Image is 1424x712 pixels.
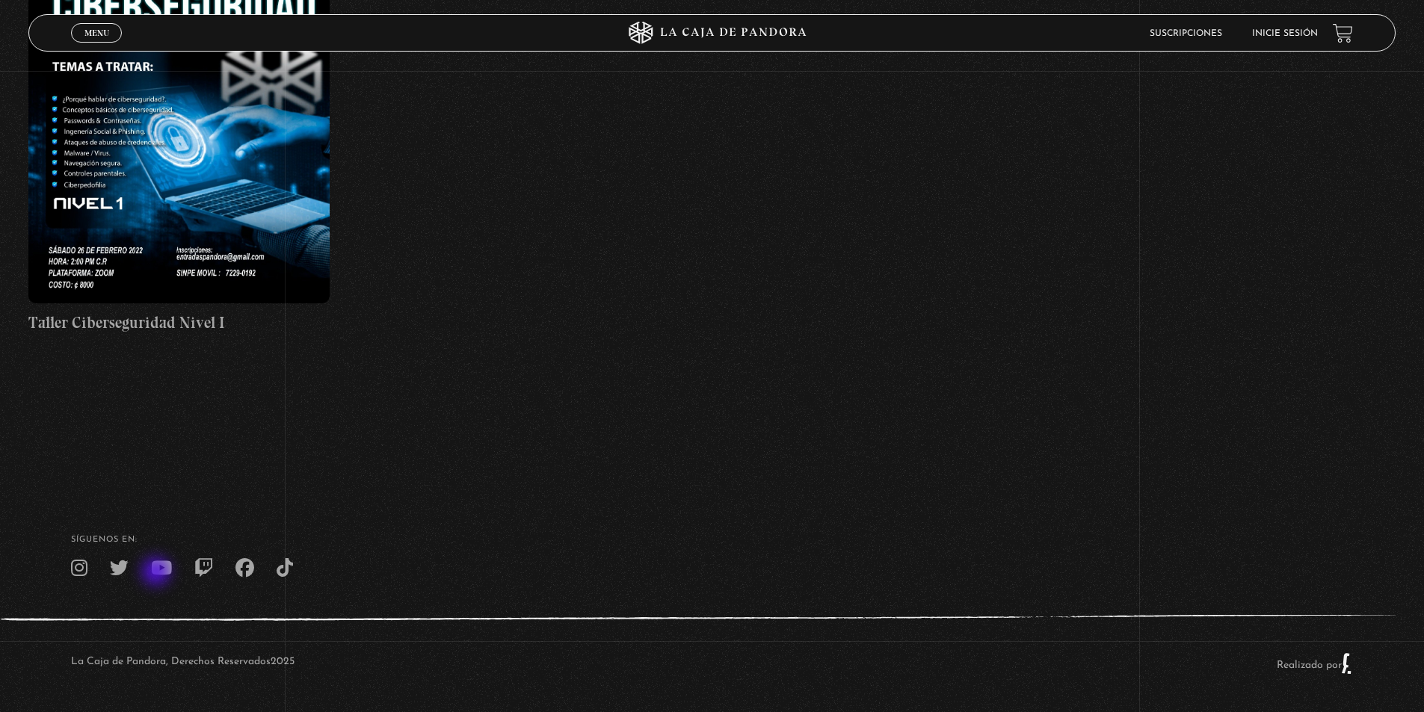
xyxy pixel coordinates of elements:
[79,41,114,52] span: Cerrar
[84,28,109,37] span: Menu
[71,536,1353,544] h4: SÍguenos en:
[71,652,295,675] p: La Caja de Pandora, Derechos Reservados 2025
[1252,29,1318,38] a: Inicie sesión
[1277,660,1353,671] a: Realizado por
[1150,29,1222,38] a: Suscripciones
[1333,23,1353,43] a: View your shopping cart
[28,311,330,335] h4: Taller Ciberseguridad Nivel I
